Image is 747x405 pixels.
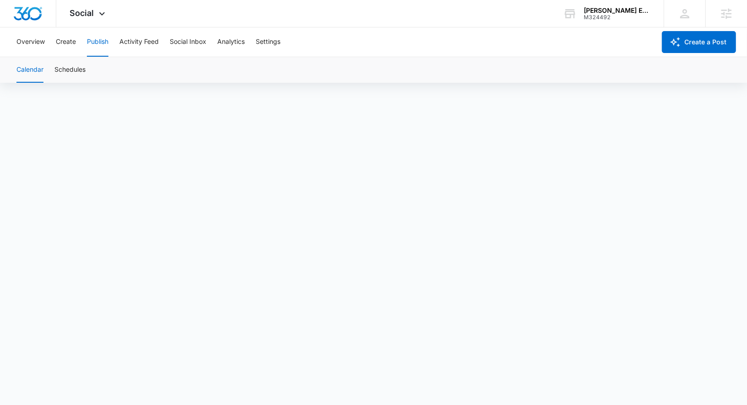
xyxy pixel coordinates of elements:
div: account id [584,14,650,21]
button: Overview [16,27,45,57]
button: Analytics [217,27,245,57]
button: Settings [256,27,280,57]
div: account name [584,7,650,14]
button: Create a Post [662,31,736,53]
button: Social Inbox [170,27,206,57]
button: Publish [87,27,108,57]
button: Calendar [16,57,43,83]
button: Schedules [54,57,86,83]
span: Social [70,8,94,18]
button: Create [56,27,76,57]
button: Activity Feed [119,27,159,57]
